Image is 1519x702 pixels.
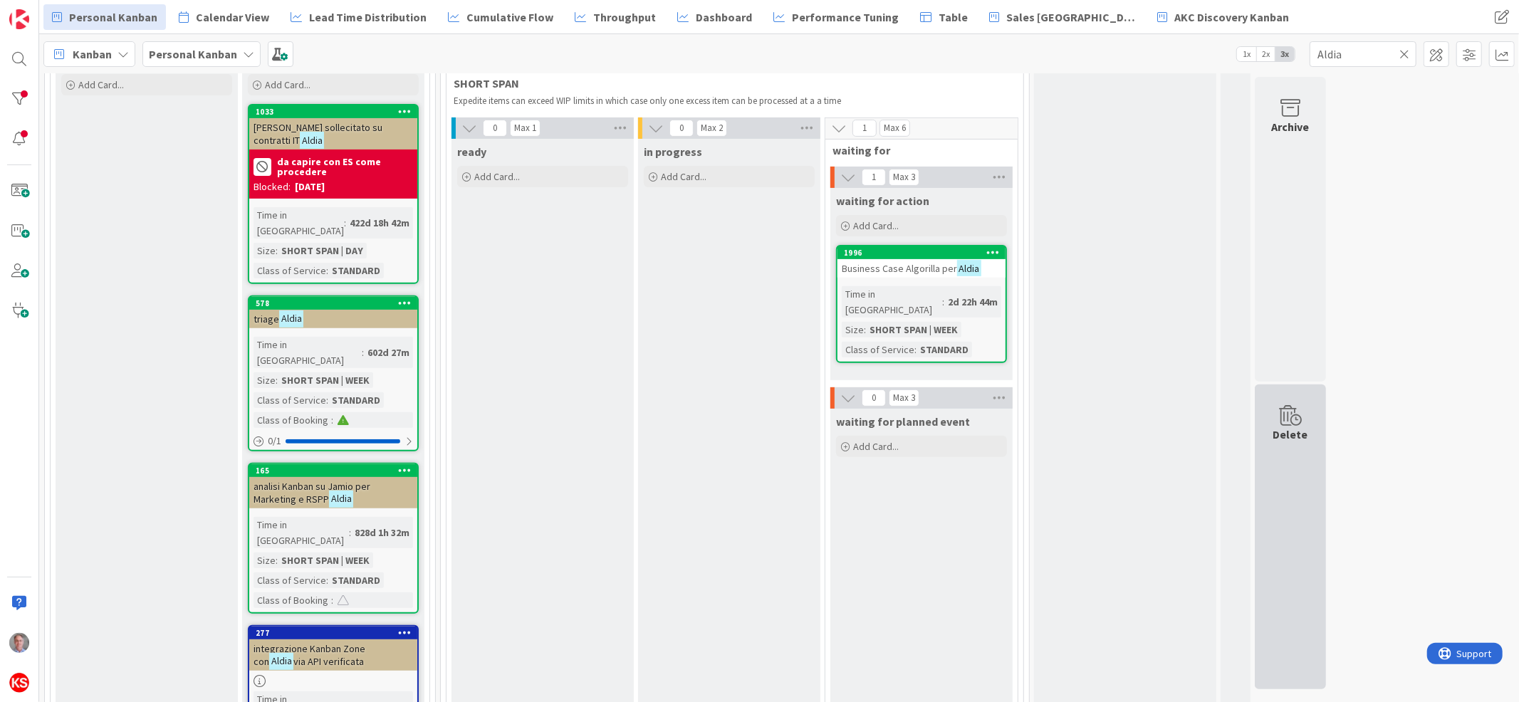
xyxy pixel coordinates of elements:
[853,440,899,453] span: Add Card...
[1275,47,1295,61] span: 3x
[765,4,907,30] a: Performance Tuning
[884,125,906,132] div: Max 6
[1237,47,1256,61] span: 1x
[328,392,384,408] div: STANDARD
[439,4,562,30] a: Cumulative Flow
[842,286,942,318] div: Time in [GEOGRAPHIC_DATA]
[254,412,331,428] div: Class of Booking
[256,107,417,117] div: 1033
[256,466,417,476] div: 165
[514,125,536,132] div: Max 1
[474,170,520,183] span: Add Card...
[249,627,417,671] div: 277integrazione Kanban Zone conAldiavia API verificata
[837,246,1006,259] div: 1996
[842,262,957,275] span: Business Case Algorilla per
[566,4,664,30] a: Throughput
[957,260,981,276] mark: Aldia
[254,263,326,278] div: Class of Service
[149,47,237,61] b: Personal Kanban
[254,207,344,239] div: Time in [GEOGRAPHIC_DATA]
[254,337,362,368] div: Time in [GEOGRAPHIC_DATA]
[268,434,281,449] span: 0 / 1
[69,9,157,26] span: Personal Kanban
[593,9,656,26] span: Throughput
[254,592,331,608] div: Class of Booking
[249,105,417,118] div: 1033
[837,246,1006,278] div: 1996Business Case Algorilla perAldia
[249,627,417,639] div: 277
[917,342,972,357] div: STANDARD
[669,4,761,30] a: Dashboard
[844,248,1006,258] div: 1996
[9,673,29,693] img: avatar
[30,2,65,19] span: Support
[862,389,886,407] span: 0
[254,392,326,408] div: Class of Service
[866,322,961,337] div: SHORT SPAN | WEEK
[249,297,417,328] div: 578triageAldia
[832,143,1000,157] span: waiting for
[644,145,702,159] span: in progress
[942,294,944,310] span: :
[254,313,279,325] span: triage
[349,525,351,540] span: :
[196,9,269,26] span: Calendar View
[276,552,278,568] span: :
[254,179,291,194] div: Blocked:
[9,9,29,29] img: Visit kanbanzone.com
[278,243,367,258] div: SHORT SPAN | DAY
[309,9,427,26] span: Lead Time Distribution
[278,552,373,568] div: SHORT SPAN | WEEK
[326,572,328,588] span: :
[282,4,435,30] a: Lead Time Distribution
[331,412,333,428] span: :
[836,414,970,429] span: waiting for planned event
[256,298,417,308] div: 578
[73,46,112,63] span: Kanban
[295,179,325,194] div: [DATE]
[939,9,968,26] span: Table
[265,78,310,91] span: Add Card...
[914,342,917,357] span: :
[249,464,417,508] div: 165analisi Kanban su Jamio per Marketing e RSPPAldia
[893,174,915,181] div: Max 3
[669,120,694,137] span: 0
[249,432,417,450] div: 0/1
[254,517,349,548] div: Time in [GEOGRAPHIC_DATA]
[454,76,1006,90] span: SHORT SPAN
[792,9,899,26] span: Performance Tuning
[276,243,278,258] span: :
[277,157,413,177] b: da capire con ES come procedere
[842,342,914,357] div: Class of Service
[364,345,413,360] div: 602d 27m
[300,132,324,148] mark: Aldia
[43,4,166,30] a: Personal Kanban
[944,294,1001,310] div: 2d 22h 44m
[1256,47,1275,61] span: 2x
[276,372,278,388] span: :
[862,169,886,186] span: 1
[254,243,276,258] div: Size
[9,633,29,653] img: MR
[362,345,364,360] span: :
[249,464,417,477] div: 165
[864,322,866,337] span: :
[661,170,706,183] span: Add Card...
[78,78,124,91] span: Add Card...
[326,392,328,408] span: :
[454,95,998,107] p: Expedite items can exceed WIP limits in which case only one excess item can be processed at a a time
[254,480,370,505] span: analisi Kanban su Jamio per Marketing e RSPP
[249,297,417,310] div: 578
[254,642,365,668] span: integrazione Kanban Zone con
[842,322,864,337] div: Size
[836,194,929,208] span: waiting for action
[853,219,899,232] span: Add Card...
[326,263,328,278] span: :
[328,572,384,588] div: STANDARD
[1272,118,1310,135] div: Archive
[254,121,382,147] span: [PERSON_NAME] sollecitato su contratti IT
[852,120,877,137] span: 1
[328,263,384,278] div: STANDARD
[1174,9,1289,26] span: AKC Discovery Kanban
[254,572,326,588] div: Class of Service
